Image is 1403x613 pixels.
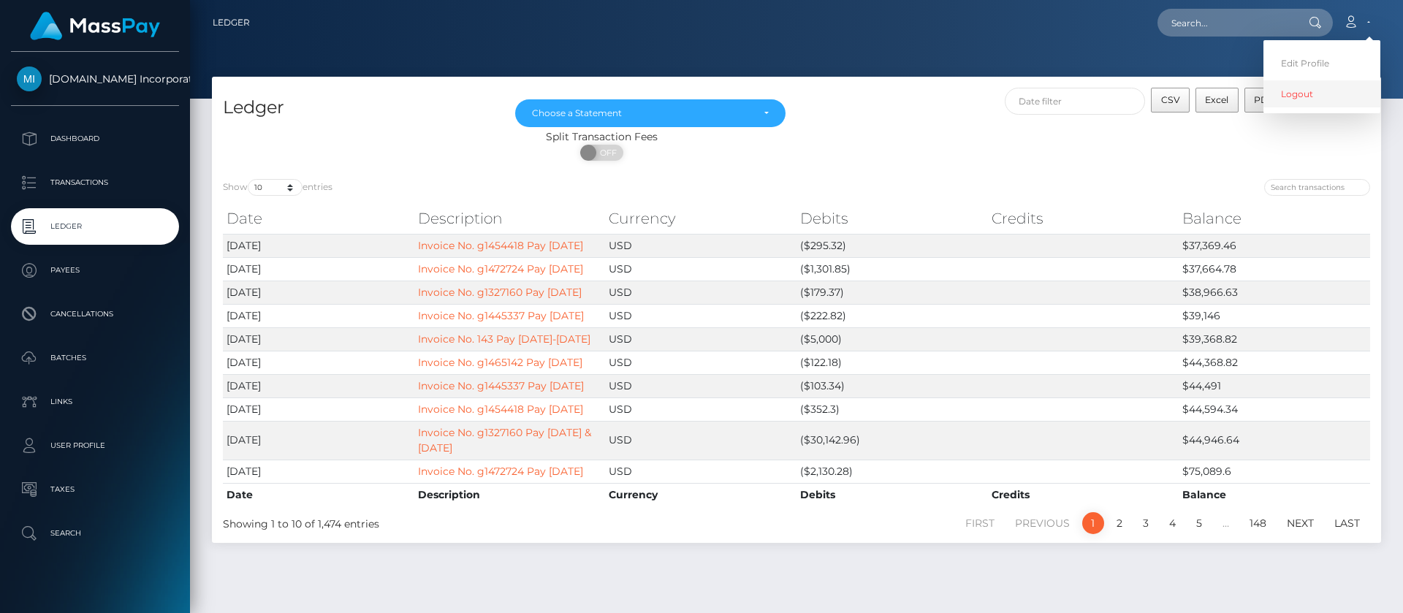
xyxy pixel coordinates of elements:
p: Batches [17,347,173,369]
a: Edit Profile [1263,50,1380,77]
a: Links [11,384,179,420]
td: USD [605,374,796,397]
td: USD [605,234,796,257]
td: ($1,301.85) [796,257,988,281]
a: Invoice No. g1327160 Pay [DATE] & [DATE] [418,426,591,454]
a: Dashboard [11,121,179,157]
p: Transactions [17,172,173,194]
td: $39,368.82 [1179,327,1370,351]
a: Invoice No. g1472724 Pay [DATE] [418,262,583,275]
button: CSV [1151,88,1190,113]
td: USD [605,397,796,421]
p: User Profile [17,435,173,457]
a: 5 [1188,512,1210,534]
a: Invoice No. g1454418 Pay [DATE] [418,403,583,416]
td: [DATE] [223,460,414,483]
td: $39,146 [1179,304,1370,327]
a: Ledger [11,208,179,245]
td: $44,946.64 [1179,421,1370,460]
p: Dashboard [17,128,173,150]
td: [DATE] [223,281,414,304]
td: ($295.32) [796,234,988,257]
td: $75,089.6 [1179,460,1370,483]
th: Date [223,483,414,506]
th: Debits [796,483,988,506]
a: 1 [1082,512,1104,534]
a: Invoice No. g1327160 Pay [DATE] [418,286,582,299]
input: Search... [1157,9,1295,37]
p: Cancellations [17,303,173,325]
td: ($122.18) [796,351,988,374]
div: Split Transaction Fees [212,129,992,145]
span: CSV [1161,94,1180,105]
td: USD [605,421,796,460]
td: ($30,142.96) [796,421,988,460]
td: ($352.3) [796,397,988,421]
td: USD [605,281,796,304]
p: Taxes [17,479,173,500]
td: $37,664.78 [1179,257,1370,281]
th: Currency [605,483,796,506]
span: Excel [1205,94,1228,105]
td: ($2,130.28) [796,460,988,483]
td: USD [605,257,796,281]
a: 4 [1161,512,1184,534]
a: Invoice No. g1472724 Pay [DATE] [418,465,583,478]
td: [DATE] [223,327,414,351]
span: [DOMAIN_NAME] Incorporated [11,72,179,85]
img: MassPay Logo [30,12,160,40]
img: Medley.com Incorporated [17,66,42,91]
td: [DATE] [223,257,414,281]
th: Currency [605,204,796,233]
a: Invoice No. g1454418 Pay [DATE] [418,239,583,252]
a: Batches [11,340,179,376]
a: Transactions [11,164,179,201]
input: Date filter [1005,88,1146,115]
button: PDF [1244,88,1284,113]
td: [DATE] [223,304,414,327]
a: Payees [11,252,179,289]
a: Next [1279,512,1322,534]
td: USD [605,327,796,351]
td: USD [605,351,796,374]
input: Search transactions [1264,179,1370,196]
a: Search [11,515,179,552]
td: USD [605,460,796,483]
span: PDF [1254,94,1274,105]
th: Balance [1179,483,1370,506]
a: Last [1326,512,1368,534]
a: Cancellations [11,296,179,332]
a: 2 [1109,512,1130,534]
th: Debits [796,204,988,233]
td: $44,594.34 [1179,397,1370,421]
a: Logout [1263,80,1380,107]
th: Credits [988,483,1179,506]
a: Taxes [11,471,179,508]
td: USD [605,304,796,327]
th: Description [414,204,606,233]
p: Ledger [17,216,173,237]
td: $37,369.46 [1179,234,1370,257]
button: Excel [1195,88,1239,113]
td: [DATE] [223,421,414,460]
td: [DATE] [223,397,414,421]
th: Balance [1179,204,1370,233]
a: 148 [1242,512,1274,534]
a: User Profile [11,427,179,464]
select: Showentries [248,179,303,196]
td: ($222.82) [796,304,988,327]
td: [DATE] [223,351,414,374]
button: Choose a Statement [515,99,786,127]
td: [DATE] [223,234,414,257]
td: $38,966.63 [1179,281,1370,304]
th: Credits [988,204,1179,233]
td: ($5,000) [796,327,988,351]
td: ($179.37) [796,281,988,304]
p: Search [17,522,173,544]
span: OFF [588,145,625,161]
a: Ledger [213,7,250,38]
a: 3 [1135,512,1157,534]
th: Date [223,204,414,233]
a: Invoice No. g1445337 Pay [DATE] [418,309,584,322]
p: Payees [17,259,173,281]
